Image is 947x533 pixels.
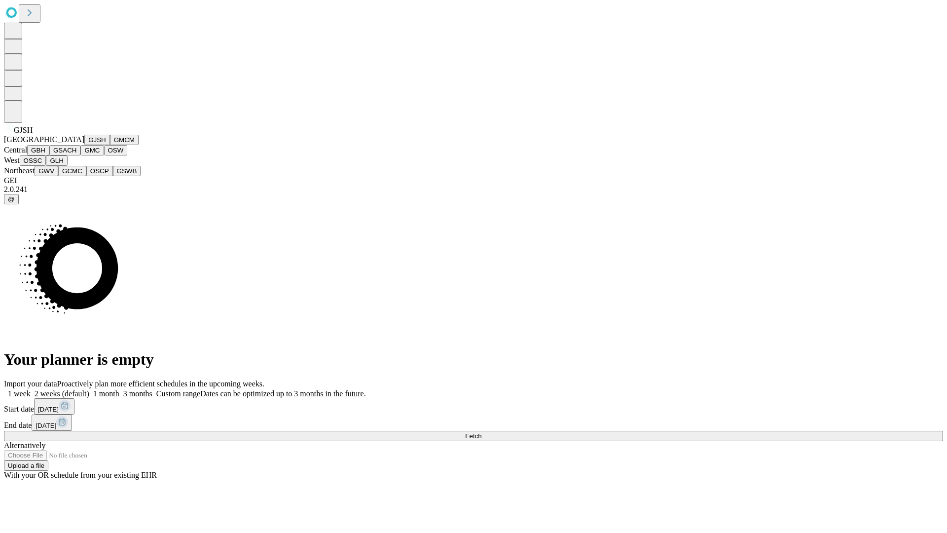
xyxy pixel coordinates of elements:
[4,460,48,471] button: Upload a file
[4,415,943,431] div: End date
[4,350,943,369] h1: Your planner is empty
[4,380,57,388] span: Import your data
[32,415,72,431] button: [DATE]
[4,398,943,415] div: Start date
[4,135,84,144] span: [GEOGRAPHIC_DATA]
[86,166,113,176] button: OSCP
[35,389,89,398] span: 2 weeks (default)
[49,145,80,155] button: GSACH
[58,166,86,176] button: GCMC
[8,195,15,203] span: @
[35,166,58,176] button: GWV
[38,406,59,413] span: [DATE]
[4,185,943,194] div: 2.0.241
[113,166,141,176] button: GSWB
[34,398,74,415] button: [DATE]
[4,166,35,175] span: Northeast
[93,389,119,398] span: 1 month
[57,380,264,388] span: Proactively plan more efficient schedules in the upcoming weeks.
[80,145,104,155] button: GMC
[14,126,33,134] span: GJSH
[123,389,152,398] span: 3 months
[4,471,157,479] span: With your OR schedule from your existing EHR
[27,145,49,155] button: GBH
[8,389,31,398] span: 1 week
[104,145,128,155] button: OSW
[4,431,943,441] button: Fetch
[20,155,46,166] button: OSSC
[156,389,200,398] span: Custom range
[110,135,139,145] button: GMCM
[84,135,110,145] button: GJSH
[46,155,67,166] button: GLH
[4,176,943,185] div: GEI
[4,441,45,450] span: Alternatively
[4,146,27,154] span: Central
[200,389,365,398] span: Dates can be optimized up to 3 months in the future.
[36,422,56,429] span: [DATE]
[4,194,19,204] button: @
[4,156,20,164] span: West
[465,432,481,440] span: Fetch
